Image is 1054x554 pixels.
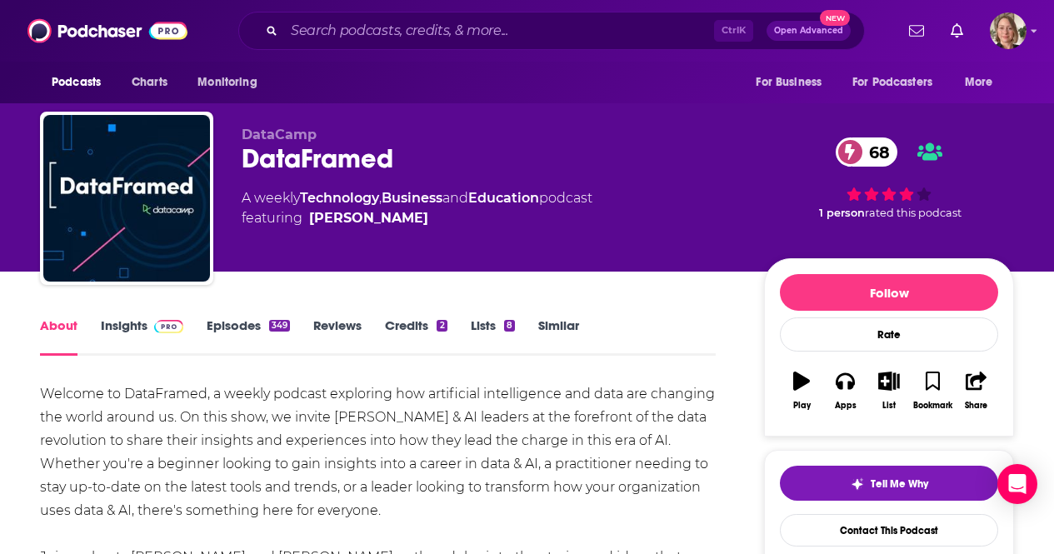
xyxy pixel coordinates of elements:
button: open menu [186,67,278,98]
a: Show notifications dropdown [902,17,931,45]
span: Open Advanced [774,27,843,35]
a: Lists8 [471,317,515,356]
button: Play [780,361,823,421]
a: Adel Nehme [309,208,428,228]
div: Play [793,401,811,411]
span: More [965,71,993,94]
img: User Profile [990,12,1027,49]
button: open menu [40,67,122,98]
div: 68 1 personrated this podcast [764,127,1014,230]
img: tell me why sparkle [851,477,864,491]
img: Podchaser Pro [154,320,183,333]
div: 2 [437,320,447,332]
span: 1 person [819,207,865,219]
div: A weekly podcast [242,188,592,228]
div: Search podcasts, credits, & more... [238,12,865,50]
span: Monitoring [197,71,257,94]
button: open menu [842,67,957,98]
button: open menu [744,67,842,98]
a: Charts [121,67,177,98]
button: Share [955,361,998,421]
span: rated this podcast [865,207,962,219]
div: Apps [835,401,857,411]
button: List [867,361,911,421]
button: open menu [953,67,1014,98]
span: Podcasts [52,71,101,94]
span: and [442,190,468,206]
button: Follow [780,274,998,311]
span: Logged in as AriFortierPr [990,12,1027,49]
span: 68 [852,137,898,167]
button: Apps [823,361,867,421]
a: Similar [538,317,579,356]
div: List [882,401,896,411]
div: 8 [504,320,515,332]
span: featuring [242,208,592,228]
span: New [820,10,850,26]
a: Business [382,190,442,206]
button: Bookmark [911,361,954,421]
span: Ctrl K [714,20,753,42]
a: 68 [836,137,898,167]
img: DataFramed [43,115,210,282]
a: Education [468,190,539,206]
button: tell me why sparkleTell Me Why [780,466,998,501]
span: Charts [132,71,167,94]
button: Show profile menu [990,12,1027,49]
div: 349 [269,320,290,332]
a: Show notifications dropdown [944,17,970,45]
span: DataCamp [242,127,317,142]
span: For Business [756,71,822,94]
div: Share [965,401,987,411]
img: Podchaser - Follow, Share and Rate Podcasts [27,15,187,47]
div: Rate [780,317,998,352]
a: Technology [300,190,379,206]
span: For Podcasters [852,71,932,94]
a: Reviews [313,317,362,356]
button: Open AdvancedNew [767,21,851,41]
div: Open Intercom Messenger [997,464,1037,504]
div: Bookmark [913,401,952,411]
span: , [379,190,382,206]
a: Credits2 [385,317,447,356]
a: About [40,317,77,356]
a: Contact This Podcast [780,514,998,547]
a: InsightsPodchaser Pro [101,317,183,356]
input: Search podcasts, credits, & more... [284,17,714,44]
a: Episodes349 [207,317,290,356]
span: Tell Me Why [871,477,928,491]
